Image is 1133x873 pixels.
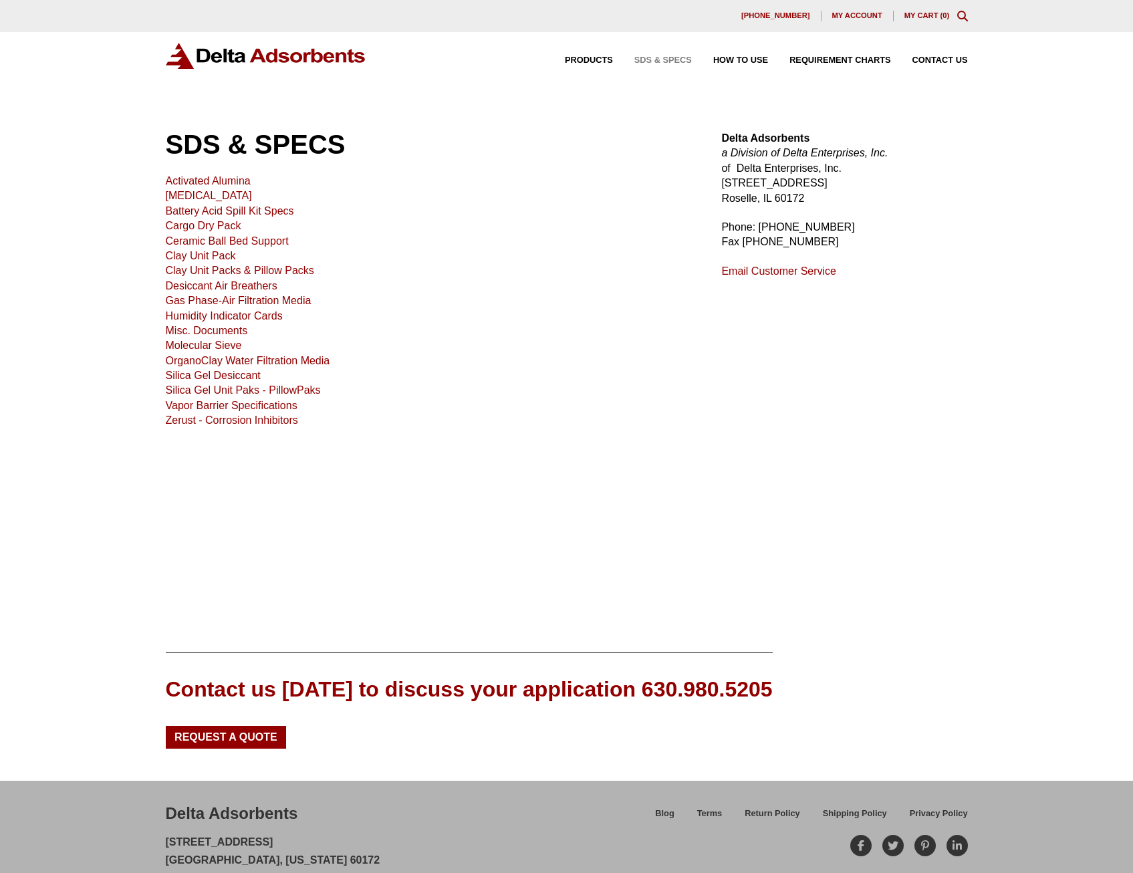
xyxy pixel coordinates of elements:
h1: SDS & SPECS [166,131,690,158]
span: Products [565,56,613,65]
p: Phone: [PHONE_NUMBER] Fax [PHONE_NUMBER] [721,220,967,250]
a: Request a Quote [166,726,287,749]
a: Molecular Sieve [166,340,242,351]
a: Battery Acid Spill Kit Specs [166,205,294,217]
p: of Delta Enterprises, Inc. [STREET_ADDRESS] Roselle, IL 60172 [721,131,967,206]
a: Cargo Dry Pack [166,220,241,231]
a: My account [822,11,894,21]
span: Request a Quote [174,732,277,743]
a: Email Customer Service [721,265,836,277]
a: Return Policy [733,806,811,830]
img: Delta Adsorbents [166,43,366,69]
div: Delta Adsorbents [166,802,298,825]
span: Terms [697,809,722,818]
div: Contact us [DATE] to discuss your application 630.980.5205 [166,674,773,705]
a: Terms [686,806,733,830]
strong: Delta Adsorbents [721,132,809,144]
a: Blog [644,806,685,830]
span: Contact Us [912,56,968,65]
a: Vapor Barrier Specifications [166,400,297,411]
a: Ceramic Ball Bed Support [166,235,289,247]
span: Blog [655,809,674,818]
span: 0 [942,11,947,19]
span: Return Policy [745,809,800,818]
a: Silica Gel Unit Paks - PillowPaks [166,384,321,396]
span: [PHONE_NUMBER] [741,12,810,19]
span: Shipping Policy [823,809,887,818]
span: SDS & SPECS [634,56,692,65]
a: Privacy Policy [898,806,968,830]
span: Privacy Policy [910,809,968,818]
a: Activated Alumina [166,175,251,186]
a: Clay Unit Pack [166,250,236,261]
a: How to Use [692,56,768,65]
a: Shipping Policy [811,806,898,830]
a: Zerust - Corrosion Inhibitors [166,414,298,426]
a: Desiccant Air Breathers [166,280,277,291]
a: My Cart (0) [904,11,950,19]
span: How to Use [713,56,768,65]
a: Requirement Charts [768,56,890,65]
a: Gas Phase-Air Filtration Media [166,295,311,306]
a: Products [543,56,613,65]
a: [PHONE_NUMBER] [731,11,822,21]
a: Silica Gel Desiccant [166,370,261,381]
span: Requirement Charts [789,56,890,65]
a: Contact Us [891,56,968,65]
a: Clay Unit Packs & Pillow Packs [166,265,314,276]
a: [MEDICAL_DATA] [166,190,252,201]
a: Misc. Documents [166,325,248,336]
span: My account [832,12,882,19]
em: a Division of Delta Enterprises, Inc. [721,147,888,158]
a: SDS & SPECS [613,56,692,65]
a: Humidity Indicator Cards [166,310,283,322]
a: OrganoClay Water Filtration Media [166,355,330,366]
div: Toggle Modal Content [957,11,968,21]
